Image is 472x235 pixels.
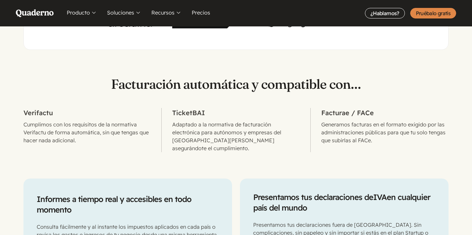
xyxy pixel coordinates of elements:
[253,192,435,213] h2: Presentamos tus declaraciones de en cualquier país del mundo
[373,192,387,202] abbr: Impuesto sobre el Valor Añadido
[410,8,456,18] a: Pruébalo gratis
[321,120,449,144] p: Generamos facturas en el formato exigido por las administraciones públicas para que tu solo tenga...
[23,76,448,92] p: Facturación automática y compatible con…
[172,120,299,152] p: Adaptado a la normativa de facturación electrónica para autónomos y empresas del [GEOGRAPHIC_DATA...
[37,194,219,215] h2: Informes a tiempo real y accesibles en todo momento
[172,108,299,118] h2: TicketBAI
[365,8,405,18] a: ¿Hablamos?
[23,108,151,118] h2: Verifactu
[23,120,151,144] p: Cumplimos con los requisitos de la normativa Verifactu de forma automática, sin que tengas que ha...
[321,108,449,118] h2: Facturae / FACe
